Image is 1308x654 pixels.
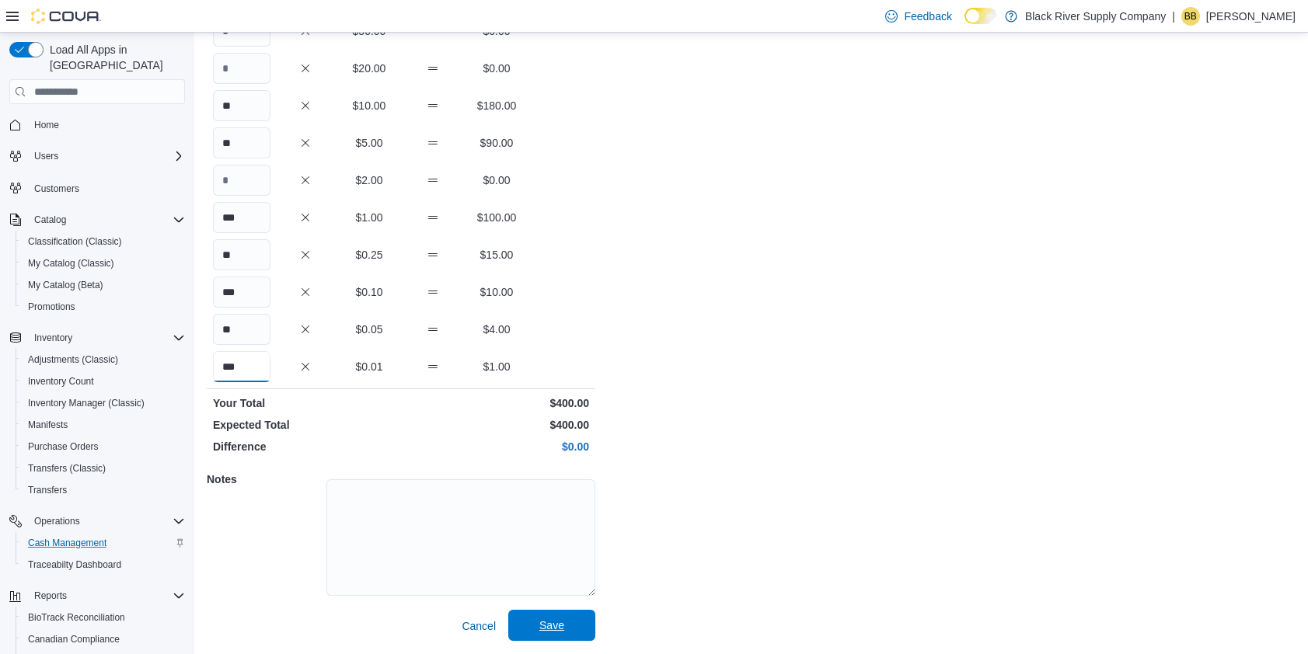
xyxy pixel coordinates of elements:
[16,607,191,628] button: BioTrack Reconciliation
[340,172,398,188] p: $2.00
[28,633,120,645] span: Canadian Compliance
[28,440,99,453] span: Purchase Orders
[28,179,85,198] a: Customers
[16,414,191,436] button: Manifests
[31,9,101,24] img: Cova
[468,247,525,263] p: $15.00
[16,296,191,318] button: Promotions
[404,395,589,411] p: $400.00
[34,332,72,344] span: Inventory
[455,611,502,642] button: Cancel
[28,611,125,624] span: BioTrack Reconciliation
[462,618,496,634] span: Cancel
[340,247,398,263] p: $0.25
[22,481,73,499] a: Transfers
[44,42,185,73] span: Load All Apps in [GEOGRAPHIC_DATA]
[28,512,185,531] span: Operations
[207,464,323,495] h5: Notes
[22,608,185,627] span: BioTrack Reconciliation
[213,53,270,84] input: Quantity
[28,115,185,134] span: Home
[964,24,965,25] span: Dark Mode
[508,610,595,641] button: Save
[468,322,525,337] p: $4.00
[22,254,185,273] span: My Catalog (Classic)
[22,276,110,294] a: My Catalog (Beta)
[16,479,191,501] button: Transfers
[539,617,564,633] span: Save
[28,210,72,229] button: Catalog
[22,350,124,369] a: Adjustments (Classic)
[468,61,525,76] p: $0.00
[340,210,398,225] p: $1.00
[340,284,398,300] p: $0.10
[213,439,398,454] p: Difference
[16,231,191,252] button: Classification (Classic)
[16,554,191,576] button: Traceabilty Dashboard
[468,210,525,225] p: $100.00
[22,276,185,294] span: My Catalog (Beta)
[213,202,270,233] input: Quantity
[28,178,185,197] span: Customers
[22,534,185,552] span: Cash Management
[28,301,75,313] span: Promotions
[3,113,191,136] button: Home
[340,98,398,113] p: $10.00
[28,558,121,571] span: Traceabilty Dashboard
[16,436,191,457] button: Purchase Orders
[340,359,398,374] p: $0.01
[28,419,68,431] span: Manifests
[34,119,59,131] span: Home
[28,147,185,165] span: Users
[213,127,270,158] input: Quantity
[3,145,191,167] button: Users
[34,150,58,162] span: Users
[22,608,131,627] a: BioTrack Reconciliation
[28,462,106,475] span: Transfers (Classic)
[28,116,65,134] a: Home
[16,457,191,479] button: Transfers (Classic)
[213,417,398,433] p: Expected Total
[22,297,82,316] a: Promotions
[404,439,589,454] p: $0.00
[3,327,191,349] button: Inventory
[904,9,951,24] span: Feedback
[28,329,78,347] button: Inventory
[22,394,151,412] a: Inventory Manager (Classic)
[22,555,185,574] span: Traceabilty Dashboard
[28,375,94,388] span: Inventory Count
[28,512,86,531] button: Operations
[28,210,185,229] span: Catalog
[213,314,270,345] input: Quantity
[28,257,114,270] span: My Catalog (Classic)
[340,322,398,337] p: $0.05
[28,397,145,409] span: Inventory Manager (Classic)
[34,590,67,602] span: Reports
[16,370,191,392] button: Inventory Count
[28,147,65,165] button: Users
[404,417,589,433] p: $400.00
[468,98,525,113] p: $180.00
[16,392,191,414] button: Inventory Manager (Classic)
[3,176,191,199] button: Customers
[28,329,185,347] span: Inventory
[22,459,185,478] span: Transfers (Classic)
[22,481,185,499] span: Transfers
[879,1,957,32] a: Feedback
[28,586,73,605] button: Reports
[213,90,270,121] input: Quantity
[213,277,270,308] input: Quantity
[22,630,126,649] a: Canadian Compliance
[22,630,185,649] span: Canadian Compliance
[964,8,997,24] input: Dark Mode
[22,372,100,391] a: Inventory Count
[3,209,191,231] button: Catalog
[16,628,191,650] button: Canadian Compliance
[213,395,398,411] p: Your Total
[468,284,525,300] p: $10.00
[3,585,191,607] button: Reports
[28,235,122,248] span: Classification (Classic)
[213,239,270,270] input: Quantity
[34,214,66,226] span: Catalog
[22,416,74,434] a: Manifests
